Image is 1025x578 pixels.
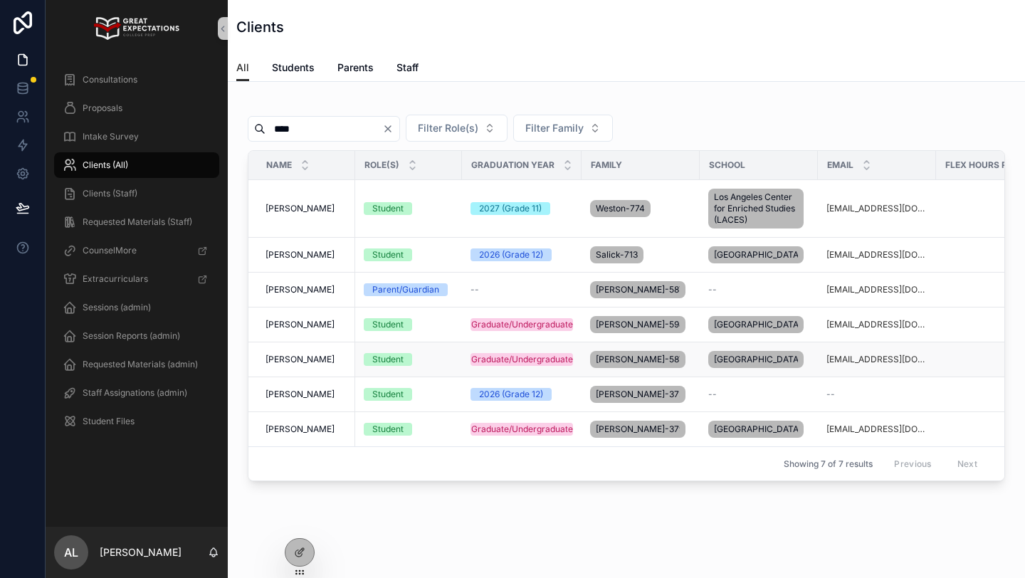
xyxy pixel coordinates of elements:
[826,354,927,365] a: [EMAIL_ADDRESS][DOMAIN_NAME]
[83,103,122,114] span: Proposals
[364,423,453,436] a: Student
[372,283,439,296] div: Parent/Guardian
[266,424,335,435] span: [PERSON_NAME]
[471,318,573,331] div: Graduate/Undergraduate
[364,318,453,331] a: Student
[266,319,347,330] a: [PERSON_NAME]
[596,319,680,330] span: [PERSON_NAME]-598
[83,216,192,228] span: Requested Materials (Staff)
[708,243,809,266] a: [GEOGRAPHIC_DATA]
[826,319,927,330] a: [EMAIL_ADDRESS][DOMAIN_NAME]
[826,203,927,214] a: [EMAIL_ADDRESS][DOMAIN_NAME]
[471,353,573,366] div: Graduate/Undergraduate
[83,159,128,171] span: Clients (All)
[708,313,809,336] a: [GEOGRAPHIC_DATA]
[826,249,927,261] a: [EMAIL_ADDRESS][DOMAIN_NAME]
[596,424,680,435] span: [PERSON_NAME]-379
[826,284,927,295] a: [EMAIL_ADDRESS][DOMAIN_NAME]
[266,319,335,330] span: [PERSON_NAME]
[83,416,135,427] span: Student Files
[471,202,573,215] a: 2027 (Grade 11)
[471,159,554,171] span: Graduation Year
[54,152,219,178] a: Clients (All)
[364,388,453,401] a: Student
[590,348,691,371] a: [PERSON_NAME]-587
[471,284,573,295] a: --
[364,353,453,366] a: Student
[596,354,680,365] span: [PERSON_NAME]-587
[479,202,542,215] div: 2027 (Grade 11)
[266,159,292,171] span: Name
[54,67,219,93] a: Consultations
[372,202,404,215] div: Student
[479,248,543,261] div: 2026 (Grade 12)
[396,55,419,83] a: Staff
[54,409,219,434] a: Student Files
[54,266,219,292] a: Extracurriculars
[54,95,219,121] a: Proposals
[596,284,680,295] span: [PERSON_NAME]-587
[266,424,347,435] a: [PERSON_NAME]
[266,284,347,295] a: [PERSON_NAME]
[479,388,543,401] div: 2026 (Grade 12)
[513,115,613,142] button: Select Button
[714,424,798,435] span: [GEOGRAPHIC_DATA]
[471,423,573,436] div: Graduate/Undergraduate
[266,249,335,261] span: [PERSON_NAME]
[418,121,478,135] span: Filter Role(s)
[236,61,249,75] span: All
[54,209,219,235] a: Requested Materials (Staff)
[382,123,399,135] button: Clear
[236,17,284,37] h1: Clients
[46,57,228,453] div: scrollable content
[784,458,873,470] span: Showing 7 of 7 results
[596,203,645,214] span: Weston-774
[54,238,219,263] a: CounselMore
[372,423,404,436] div: Student
[826,424,927,435] a: [EMAIL_ADDRESS][DOMAIN_NAME]
[708,389,717,400] span: --
[714,191,798,226] span: Los Angeles Center for Enriched Studies (LACES)
[94,17,179,40] img: App logo
[364,159,399,171] span: Role(s)
[372,248,404,261] div: Student
[266,389,335,400] span: [PERSON_NAME]
[100,545,182,559] p: [PERSON_NAME]
[590,313,691,336] a: [PERSON_NAME]-598
[266,389,347,400] a: [PERSON_NAME]
[709,159,745,171] span: School
[266,354,335,365] span: [PERSON_NAME]
[266,284,335,295] span: [PERSON_NAME]
[83,359,198,370] span: Requested Materials (admin)
[471,248,573,261] a: 2026 (Grade 12)
[708,418,809,441] a: [GEOGRAPHIC_DATA]
[708,284,717,295] span: --
[54,380,219,406] a: Staff Assignations (admin)
[471,353,573,366] a: Graduate/Undergraduate
[708,389,809,400] a: --
[272,61,315,75] span: Students
[83,74,137,85] span: Consultations
[525,121,584,135] span: Filter Family
[372,388,404,401] div: Student
[266,203,335,214] span: [PERSON_NAME]
[714,319,798,330] span: [GEOGRAPHIC_DATA]
[337,61,374,75] span: Parents
[266,354,347,365] a: [PERSON_NAME]
[590,197,691,220] a: Weston-774
[337,55,374,83] a: Parents
[83,302,151,313] span: Sessions (admin)
[83,387,187,399] span: Staff Assignations (admin)
[708,284,809,295] a: --
[471,423,573,436] a: Graduate/Undergraduate
[826,389,927,400] a: --
[83,245,137,256] span: CounselMore
[83,188,137,199] span: Clients (Staff)
[54,323,219,349] a: Session Reports (admin)
[471,318,573,331] a: Graduate/Undergraduate
[708,186,809,231] a: Los Angeles Center for Enriched Studies (LACES)
[396,61,419,75] span: Staff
